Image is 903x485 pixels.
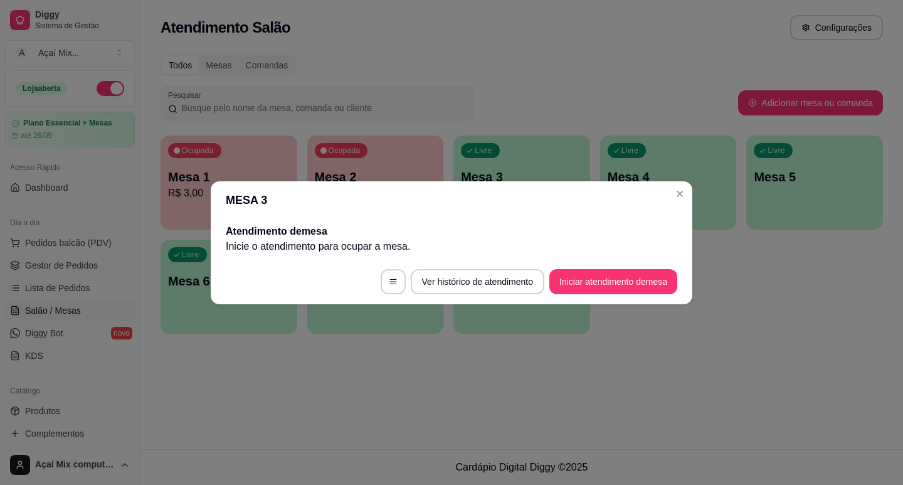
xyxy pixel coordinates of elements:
button: Iniciar atendimento demesa [549,269,677,294]
header: MESA 3 [211,181,692,219]
h2: Atendimento de mesa [226,224,677,239]
p: Inicie o atendimento para ocupar a mesa . [226,239,677,254]
button: Close [670,184,690,204]
button: Ver histórico de atendimento [411,269,544,294]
